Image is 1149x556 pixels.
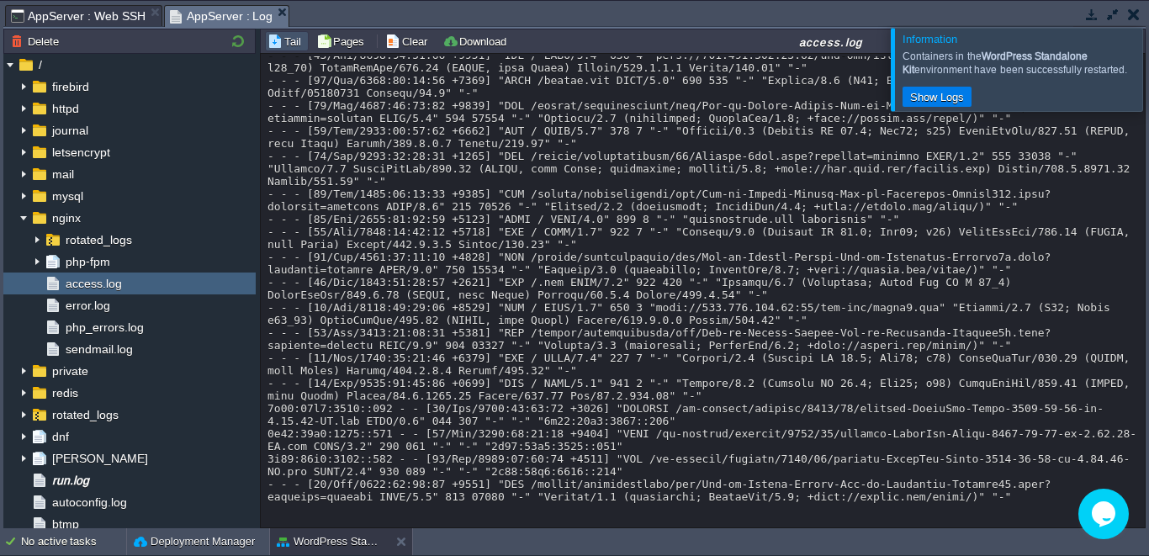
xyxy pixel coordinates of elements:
[49,407,121,422] a: rotated_logs
[49,188,86,204] a: mysql
[21,528,126,555] div: No active tasks
[442,34,511,49] button: Download
[134,533,255,550] button: Deployment Manager
[62,254,113,269] a: php-fpm
[49,385,81,400] a: redis
[905,89,969,104] button: Show Logs
[49,451,151,466] a: [PERSON_NAME]
[49,210,83,225] a: nginx
[11,6,146,26] span: AppServer : Web SSH
[49,167,77,182] a: mail
[49,123,91,138] a: journal
[1078,489,1132,539] iframe: chat widget
[903,50,1138,77] div: Containers in the environment have been successfully restarted.
[49,429,71,444] a: dnf
[267,34,306,49] button: Tail
[62,320,146,335] a: php_errors.log
[170,6,273,27] span: AppServer : Log
[49,495,130,510] a: autoconfig.log
[49,101,82,116] a: httpd
[903,33,957,45] span: Information
[49,516,82,532] a: btmp
[49,473,92,488] a: run.log
[62,342,135,357] a: sendmail.log
[518,34,1143,49] div: access.log
[62,298,113,313] a: error.log
[62,276,124,291] a: access.log
[35,57,45,72] a: /
[903,50,1088,76] b: WordPress Standalone Kit
[385,34,432,49] button: Clear
[49,363,91,379] a: private
[62,232,135,247] a: rotated_logs
[49,145,113,160] a: letsencrypt
[11,34,64,49] button: Delete
[277,533,383,550] button: WordPress Standalone Kit
[49,79,92,94] a: firebird
[316,34,369,49] button: Pages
